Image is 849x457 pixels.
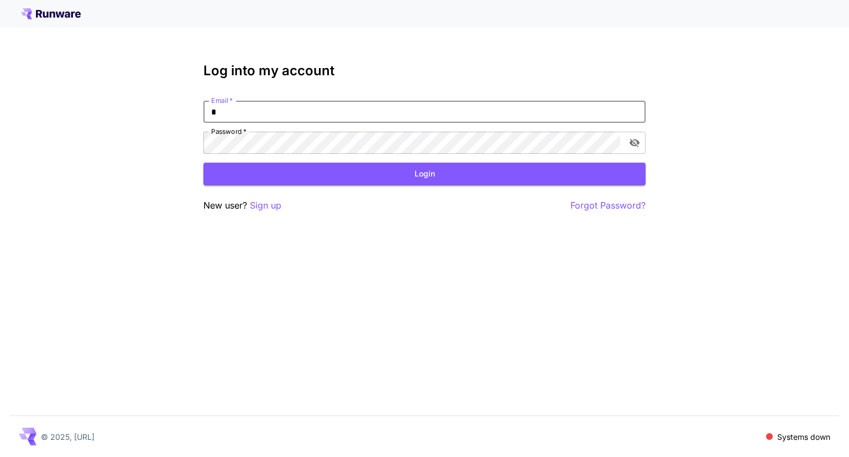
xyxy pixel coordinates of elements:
button: Forgot Password? [570,199,646,212]
button: toggle password visibility [625,133,644,153]
h3: Log into my account [203,63,646,79]
p: © 2025, [URL] [41,431,95,443]
p: New user? [203,199,281,212]
label: Password [211,127,247,136]
button: Login [203,163,646,185]
button: Sign up [250,199,281,212]
label: Email [211,96,233,105]
p: Systems down [777,431,830,443]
